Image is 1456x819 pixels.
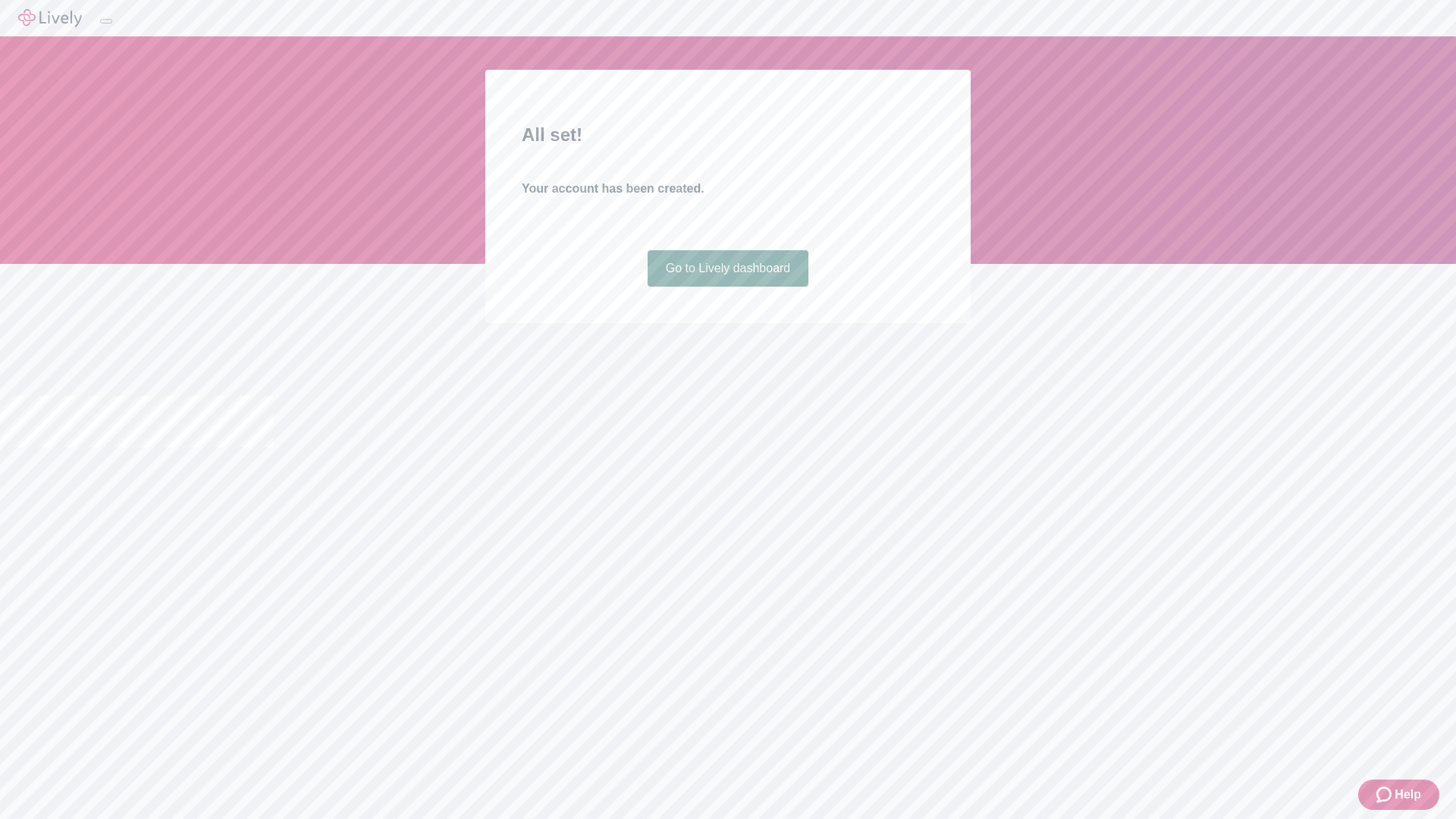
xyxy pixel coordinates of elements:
[522,180,934,198] h4: Your account has been created.
[1376,786,1395,804] svg: Zendesk support icon
[18,9,82,27] img: Lively
[1395,786,1421,804] span: Help
[1358,780,1439,810] button: Zendesk support iconHelp
[522,121,934,149] h2: All set!
[648,250,809,287] a: Go to Lively dashboard
[100,19,112,24] button: Log out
